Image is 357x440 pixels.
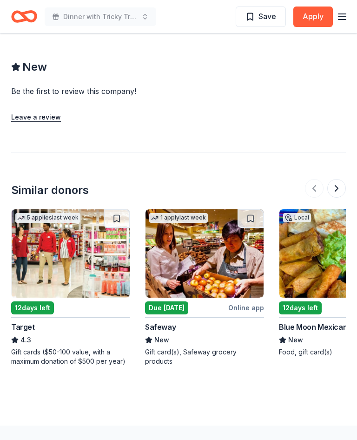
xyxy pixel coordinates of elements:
div: Be the first to review this company! [11,86,249,97]
div: Gift card(s), Safeway grocery products [145,347,264,366]
div: 12 days left [279,301,322,314]
a: Image for Safeway1 applylast weekDue [DATE]Online appSafewayNewGift card(s), Safeway grocery prod... [145,209,264,366]
a: Image for Target5 applieslast week12days leftTarget4.3Gift cards ($50-100 value, with a maximum d... [11,209,130,366]
span: New [154,334,169,346]
button: Apply [293,7,333,27]
span: New [22,60,47,74]
span: New [288,334,303,346]
div: Target [11,321,35,333]
div: 12 days left [11,301,54,314]
button: Dinner with Tricky Tray and Live Entertainment . Featuring cuisine from local restaurants. [45,7,156,26]
span: Dinner with Tricky Tray and Live Entertainment . Featuring cuisine from local restaurants. [63,11,138,22]
a: Home [11,6,37,27]
img: Image for Safeway [145,209,264,298]
div: Due [DATE] [145,301,188,314]
span: 4.3 [20,334,31,346]
button: Leave a review [11,112,61,123]
div: Gift cards ($50-100 value, with a maximum donation of $500 per year) [11,347,130,366]
span: Save [258,10,276,22]
div: 5 applies last week [15,213,80,223]
div: Online app [228,302,264,313]
img: Image for Target [12,209,130,298]
div: 1 apply last week [149,213,208,223]
div: Local [283,213,311,222]
button: Save [236,7,286,27]
div: Safeway [145,321,176,333]
div: Similar donors [11,183,89,198]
